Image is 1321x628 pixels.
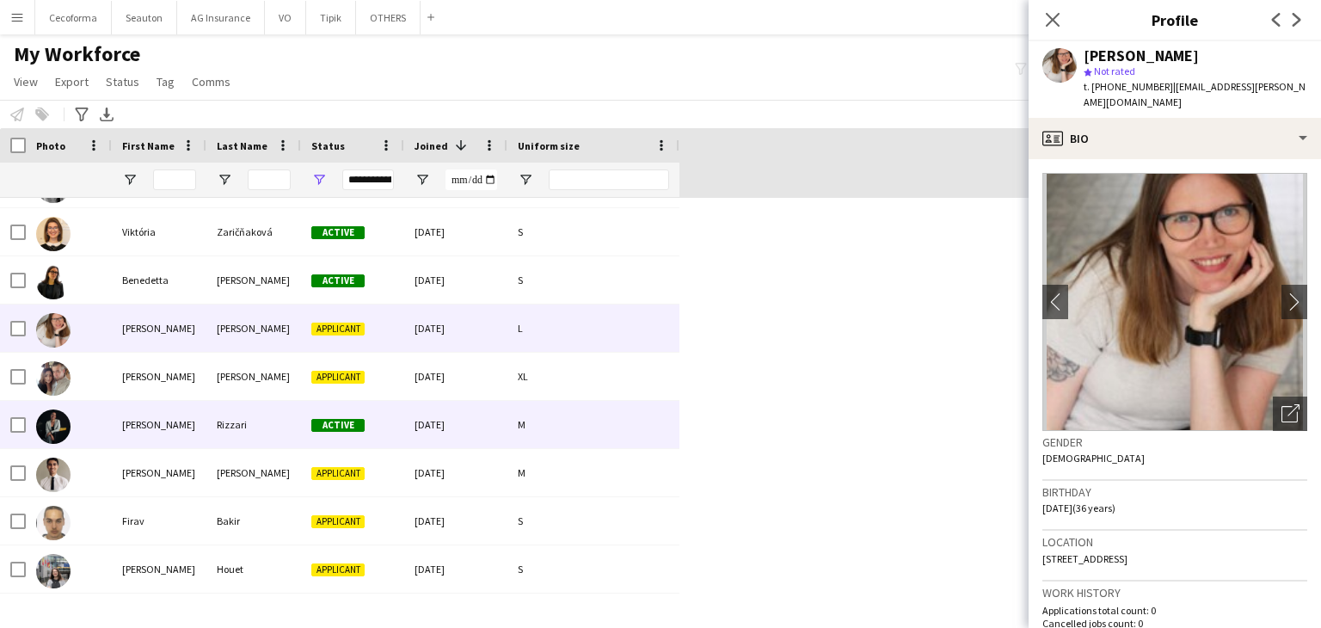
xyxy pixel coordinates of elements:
[311,467,365,480] span: Applicant
[36,265,71,299] img: Benedetta Scotti
[311,172,327,188] button: Open Filter Menu
[36,458,71,492] img: Thomas Rambaud
[153,169,196,190] input: First Name Filter Input
[206,208,301,256] div: Zaričňaková
[518,172,533,188] button: Open Filter Menu
[311,226,365,239] span: Active
[177,1,265,34] button: AG Insurance
[404,401,507,448] div: [DATE]
[404,305,507,352] div: [DATE]
[112,497,206,545] div: Firav
[1273,397,1307,431] div: Open photos pop-in
[106,74,139,89] span: Status
[404,545,507,593] div: [DATE]
[112,256,206,304] div: Benedetta
[248,169,291,190] input: Last Name Filter Input
[1042,452,1145,465] span: [DEMOGRAPHIC_DATA]
[36,554,71,588] img: Mathilde Houet
[96,104,117,125] app-action-btn: Export XLSX
[404,449,507,496] div: [DATE]
[192,74,230,89] span: Comms
[518,225,523,238] span: S
[356,1,421,34] button: OTHERS
[185,71,237,93] a: Comms
[36,506,71,540] img: Firav Bakir
[311,563,365,576] span: Applicant
[549,169,669,190] input: Uniform size Filter Input
[206,353,301,400] div: [PERSON_NAME]
[7,71,45,93] a: View
[311,371,365,384] span: Applicant
[415,172,430,188] button: Open Filter Menu
[206,449,301,496] div: [PERSON_NAME]
[36,313,71,348] img: Elodie Barthels
[36,139,65,152] span: Photo
[206,497,301,545] div: Bakir
[1084,80,1306,108] span: | [EMAIL_ADDRESS][PERSON_NAME][DOMAIN_NAME]
[518,418,525,431] span: M
[311,515,365,528] span: Applicant
[122,172,138,188] button: Open Filter Menu
[122,139,175,152] span: First Name
[445,169,497,190] input: Joined Filter Input
[99,71,146,93] a: Status
[518,514,523,527] span: S
[311,274,365,287] span: Active
[36,217,71,251] img: Viktória Zaričňaková
[1042,585,1307,600] h3: Work history
[36,361,71,396] img: Cédric Rosselle
[1042,173,1307,431] img: Crew avatar or photo
[404,208,507,256] div: [DATE]
[112,305,206,352] div: [PERSON_NAME]
[112,401,206,448] div: [PERSON_NAME]
[404,353,507,400] div: [DATE]
[1042,484,1307,500] h3: Birthday
[518,370,528,383] span: XL
[265,1,306,34] button: VO
[311,139,345,152] span: Status
[206,545,301,593] div: Houet
[55,74,89,89] span: Export
[518,139,580,152] span: Uniform size
[415,139,448,152] span: Joined
[150,71,181,93] a: Tag
[1042,502,1115,514] span: [DATE] (36 years)
[518,563,523,576] span: S
[1029,118,1321,159] div: Bio
[518,466,525,479] span: M
[404,497,507,545] div: [DATE]
[36,409,71,444] img: Giuliana Rizzari
[112,1,177,34] button: Seauton
[306,1,356,34] button: Tipik
[48,71,95,93] a: Export
[112,449,206,496] div: [PERSON_NAME]
[35,1,112,34] button: Cecoforma
[112,208,206,256] div: Viktória
[112,353,206,400] div: [PERSON_NAME]
[14,74,38,89] span: View
[217,172,232,188] button: Open Filter Menu
[71,104,92,125] app-action-btn: Advanced filters
[1042,552,1127,565] span: [STREET_ADDRESS]
[1042,604,1307,617] p: Applications total count: 0
[217,139,267,152] span: Last Name
[206,256,301,304] div: [PERSON_NAME]
[206,305,301,352] div: [PERSON_NAME]
[1094,65,1135,77] span: Not rated
[518,274,523,286] span: S
[404,256,507,304] div: [DATE]
[311,323,365,336] span: Applicant
[206,401,301,448] div: Rizzari
[14,41,140,67] span: My Workforce
[1042,534,1307,550] h3: Location
[1029,9,1321,31] h3: Profile
[157,74,175,89] span: Tag
[1084,80,1173,93] span: t. [PHONE_NUMBER]
[311,419,365,432] span: Active
[518,322,523,335] span: L
[112,545,206,593] div: [PERSON_NAME]
[1084,48,1199,64] div: [PERSON_NAME]
[1042,434,1307,450] h3: Gender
